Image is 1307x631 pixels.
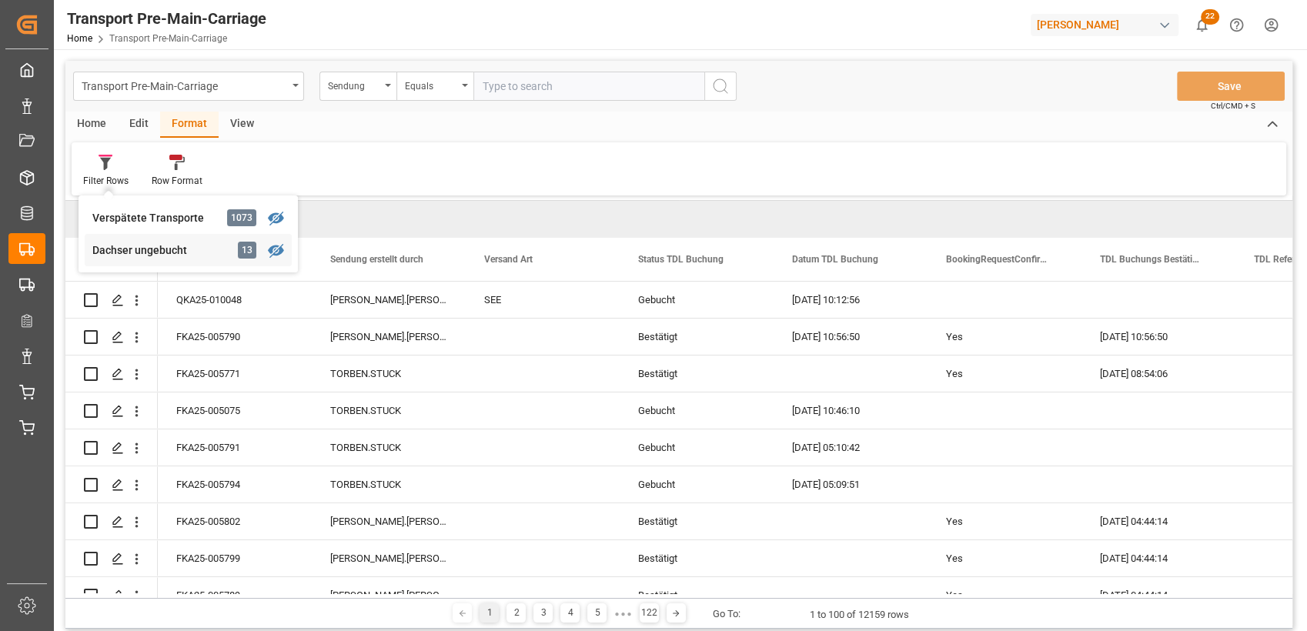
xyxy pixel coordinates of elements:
[65,503,158,540] div: Press SPACE to select this row.
[152,174,202,188] div: Row Format
[640,603,659,623] div: 122
[65,429,158,466] div: Press SPACE to select this row.
[1201,9,1219,25] span: 22
[67,7,266,30] div: Transport Pre-Main-Carriage
[1100,254,1203,265] span: TDL Buchungs Bestätigungs Datum
[638,282,755,318] div: Gebucht
[506,603,526,623] div: 2
[638,430,755,466] div: Gebucht
[614,608,631,619] div: ● ● ●
[1081,540,1235,576] div: [DATE] 04:44:14
[312,392,466,429] div: TORBEN.STUCK
[946,578,1063,613] div: Yes
[312,577,466,613] div: [PERSON_NAME].[PERSON_NAME]
[946,541,1063,576] div: Yes
[73,72,304,101] button: open menu
[328,75,380,93] div: Sendung
[158,319,312,355] div: FKA25-005790
[67,33,92,44] a: Home
[480,603,499,623] div: 1
[312,503,466,539] div: [PERSON_NAME].[PERSON_NAME]
[1081,356,1235,392] div: [DATE] 08:54:06
[810,607,909,623] div: 1 to 100 of 12159 rows
[1031,10,1185,39] button: [PERSON_NAME]
[65,540,158,577] div: Press SPACE to select this row.
[82,75,287,95] div: Transport Pre-Main-Carriage
[1081,319,1235,355] div: [DATE] 10:56:50
[312,540,466,576] div: [PERSON_NAME].[PERSON_NAME]
[638,356,755,392] div: Bestätigt
[65,356,158,392] div: Press SPACE to select this row.
[638,541,755,576] div: Bestätigt
[774,282,928,318] div: [DATE] 10:12:56
[312,356,466,392] div: TORBEN.STUCK
[158,466,312,502] div: FKA25-005794
[946,319,1063,355] div: Yes
[774,429,928,466] div: [DATE] 05:10:42
[1211,100,1255,112] span: Ctrl/CMD + S
[312,466,466,502] div: TORBEN.STUCK
[587,603,607,623] div: 5
[92,242,227,259] div: Dachser ungebucht
[638,504,755,539] div: Bestätigt
[227,209,256,226] div: 1073
[473,72,704,101] input: Type to search
[560,603,580,623] div: 4
[160,112,219,138] div: Format
[312,319,466,355] div: [PERSON_NAME].[PERSON_NAME]
[1219,8,1254,42] button: Help Center
[65,466,158,503] div: Press SPACE to select this row.
[319,72,396,101] button: open menu
[533,603,553,623] div: 3
[158,392,312,429] div: FKA25-005075
[1185,8,1219,42] button: show 22 new notifications
[219,112,266,138] div: View
[774,392,928,429] div: [DATE] 10:46:10
[638,578,755,613] div: Bestätigt
[638,393,755,429] div: Gebucht
[65,392,158,429] div: Press SPACE to select this row.
[946,254,1049,265] span: BookingRequestConfirmation
[65,319,158,356] div: Press SPACE to select this row.
[65,282,158,319] div: Press SPACE to select this row.
[158,540,312,576] div: FKA25-005799
[158,577,312,613] div: FKA25-005789
[1177,72,1285,101] button: Save
[65,112,118,138] div: Home
[484,254,533,265] span: Versand Art
[774,466,928,502] div: [DATE] 05:09:51
[704,72,737,101] button: search button
[405,75,457,93] div: Equals
[238,242,256,259] div: 13
[83,174,129,188] div: Filter Rows
[330,254,423,265] span: Sendung erstellt durch
[466,282,620,318] div: SEE
[158,282,312,318] div: QKA25-010048
[638,319,755,355] div: Bestätigt
[1081,577,1235,613] div: [DATE] 04:44:14
[65,577,158,614] div: Press SPACE to select this row.
[638,254,724,265] span: Status TDL Buchung
[312,282,466,318] div: [PERSON_NAME].[PERSON_NAME]
[158,356,312,392] div: FKA25-005771
[946,356,1063,392] div: Yes
[774,319,928,355] div: [DATE] 10:56:50
[312,429,466,466] div: TORBEN.STUCK
[1031,14,1178,36] div: [PERSON_NAME]
[792,254,878,265] span: Datum TDL Buchung
[92,210,227,226] div: Verspätete Transporte
[946,504,1063,539] div: Yes
[1081,503,1235,539] div: [DATE] 04:44:14
[158,429,312,466] div: FKA25-005791
[638,467,755,502] div: Gebucht
[118,112,160,138] div: Edit
[713,606,740,622] div: Go To:
[158,503,312,539] div: FKA25-005802
[396,72,473,101] button: open menu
